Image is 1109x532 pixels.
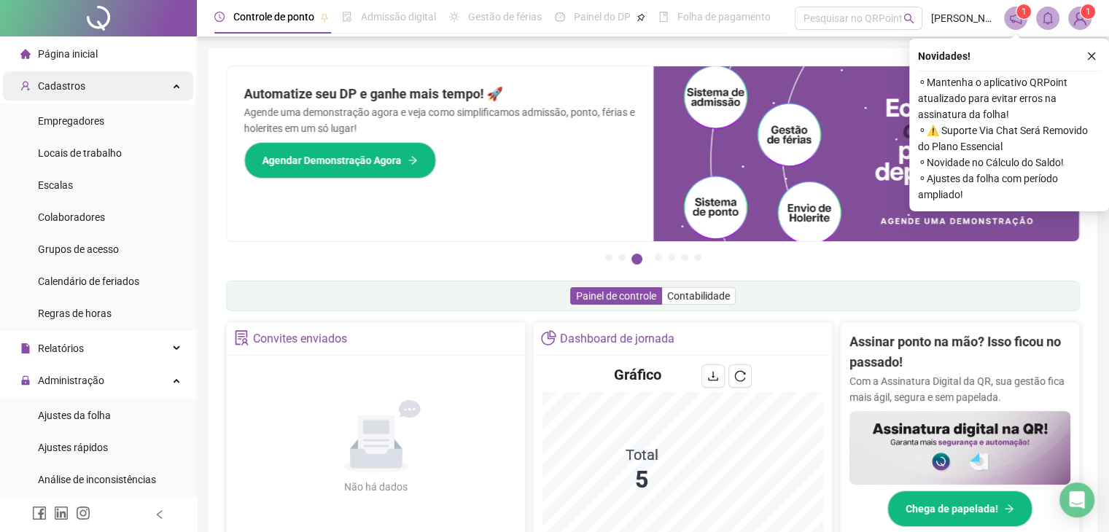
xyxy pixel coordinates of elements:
span: Análise de inconsistências [38,474,156,485]
span: close [1086,51,1097,61]
span: ⚬ Ajustes da folha com período ampliado! [918,171,1100,203]
span: Colaboradores [38,211,105,223]
div: Convites enviados [253,326,347,351]
span: Locais de trabalho [38,147,122,159]
img: banner%2F02c71560-61a6-44d4-94b9-c8ab97240462.png [849,411,1070,485]
span: Ajustes da folha [38,410,111,421]
button: 6 [681,254,688,261]
p: Com a Assinatura Digital da QR, sua gestão fica mais ágil, segura e sem papelada. [849,373,1070,405]
span: Calendário de feriados [38,275,139,287]
span: Admissão digital [361,11,436,23]
button: 7 [694,254,701,261]
p: Agende uma demonstração agora e veja como simplificamos admissão, ponto, férias e holerites em um... [244,104,636,136]
span: Controle de ponto [233,11,314,23]
span: dashboard [555,12,565,22]
span: book [658,12,669,22]
button: 4 [655,254,662,261]
span: Escalas [38,179,73,191]
span: Folha de pagamento [677,11,771,23]
button: 5 [668,254,675,261]
span: file [20,343,31,353]
span: arrow-right [408,155,418,165]
span: ⚬ ⚠️ Suporte Via Chat Será Removido do Plano Essencial [918,122,1100,154]
span: ⚬ Mantenha o aplicativo QRPoint atualizado para evitar erros na assinatura da folha! [918,74,1100,122]
span: [PERSON_NAME] [931,10,995,26]
span: instagram [76,506,90,520]
span: Ajustes rápidos [38,442,108,453]
span: ⚬ Novidade no Cálculo do Saldo! [918,154,1100,171]
span: Cadastros [38,80,85,92]
button: 3 [631,254,642,265]
span: home [20,49,31,59]
span: clock-circle [214,12,225,22]
span: facebook [32,506,47,520]
span: solution [234,330,249,345]
span: user-add [20,81,31,91]
img: banner%2Fd57e337e-a0d3-4837-9615-f134fc33a8e6.png [653,66,1080,241]
h4: Gráfico [614,364,661,385]
span: Contabilidade [667,290,730,302]
span: Gestão de férias [468,11,542,23]
button: Agendar Demonstração Agora [244,142,436,179]
span: Painel do DP [574,11,631,23]
div: Não há dados [309,479,443,495]
span: notification [1009,12,1022,25]
span: left [155,509,165,520]
span: Relatórios [38,343,84,354]
span: pushpin [637,13,645,22]
span: file-done [342,12,352,22]
span: Grupos de acesso [38,243,119,255]
span: pie-chart [541,330,556,345]
h2: Automatize seu DP e ganhe mais tempo! 🚀 [244,84,636,104]
span: Empregadores [38,115,104,127]
h2: Assinar ponto na mão? Isso ficou no passado! [849,332,1070,373]
span: reload [734,370,746,382]
sup: Atualize o seu contato no menu Meus Dados [1081,4,1095,19]
span: Agendar Demonstração Agora [262,152,402,168]
span: lock [20,375,31,386]
sup: 1 [1016,4,1031,19]
span: arrow-right [1004,504,1014,514]
div: Dashboard de jornada [560,326,674,351]
span: Painel de controle [576,290,656,302]
span: 1 [1022,7,1027,17]
div: Open Intercom Messenger [1059,482,1094,517]
span: search [903,13,914,24]
span: download [707,370,719,382]
button: 2 [618,254,626,261]
button: Chega de papelada! [887,490,1032,527]
button: 1 [605,254,612,261]
span: bell [1041,12,1054,25]
span: Administração [38,375,104,386]
span: Página inicial [38,48,98,60]
img: 53874 [1069,7,1091,29]
span: Regras de horas [38,308,112,319]
span: linkedin [54,506,69,520]
span: 1 [1086,7,1091,17]
span: sun [449,12,459,22]
span: pushpin [320,13,329,22]
span: Chega de papelada! [906,501,998,517]
span: Novidades ! [918,48,970,64]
